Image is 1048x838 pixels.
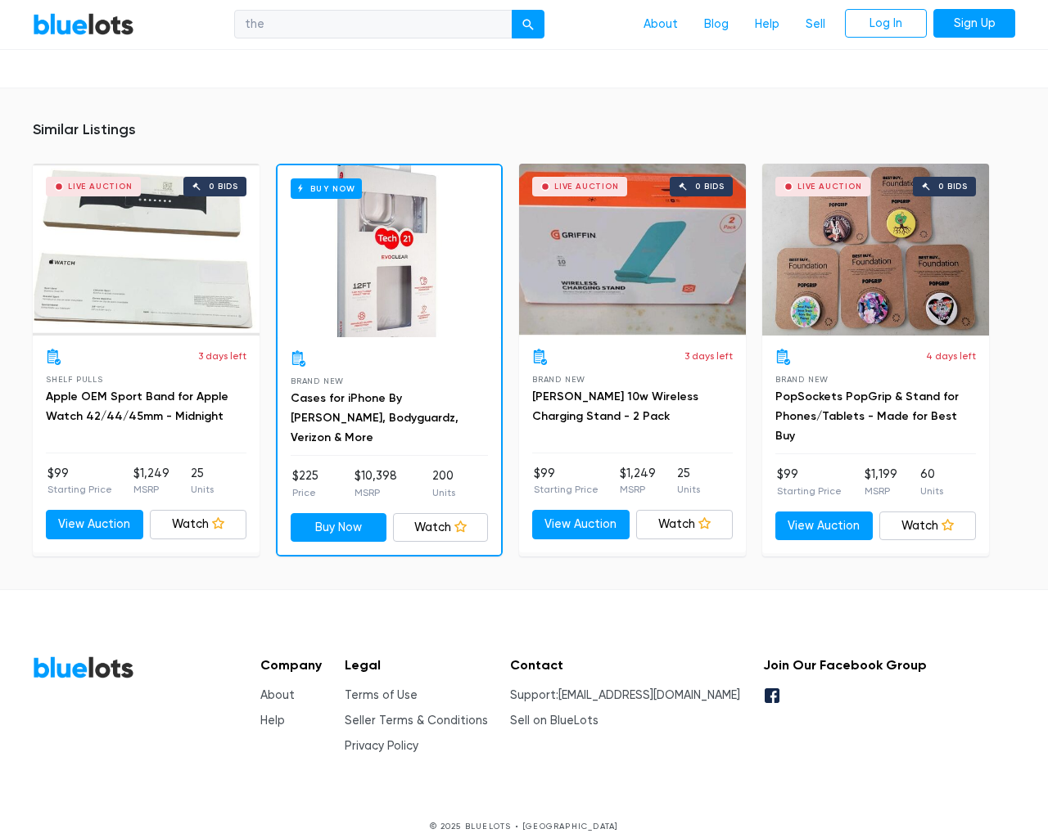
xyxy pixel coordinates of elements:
[33,820,1015,832] p: © 2025 BLUELOTS • [GEOGRAPHIC_DATA]
[345,657,488,673] h5: Legal
[845,9,927,38] a: Log In
[260,714,285,728] a: Help
[620,482,656,497] p: MSRP
[33,656,134,679] a: BlueLots
[292,467,318,500] li: $225
[879,511,977,541] a: Watch
[534,465,599,498] li: $99
[33,164,260,336] a: Live Auction 0 bids
[534,482,599,497] p: Starting Price
[763,657,927,673] h5: Join Our Facebook Group
[355,467,397,500] li: $10,398
[777,484,842,498] p: Starting Price
[620,465,656,498] li: $1,249
[532,375,585,384] span: Brand New
[68,182,133,191] div: Live Auction
[191,482,214,497] p: Units
[278,165,501,337] a: Buy Now
[355,485,397,500] p: MSRP
[345,688,418,702] a: Terms of Use
[677,465,700,498] li: 25
[234,10,513,39] input: Search for inventory
[797,182,862,191] div: Live Auction
[432,467,455,500] li: 200
[695,182,725,191] div: 0 bids
[926,349,976,363] p: 4 days left
[920,484,943,498] p: Units
[47,482,112,497] p: Starting Price
[33,121,1015,139] h5: Similar Listings
[933,9,1015,38] a: Sign Up
[46,510,143,539] a: View Auction
[938,182,968,191] div: 0 bids
[865,466,897,498] li: $1,199
[260,688,295,702] a: About
[793,9,838,40] a: Sell
[775,511,873,541] a: View Auction
[762,164,989,336] a: Live Auction 0 bids
[630,9,691,40] a: About
[292,485,318,500] p: Price
[677,482,700,497] p: Units
[46,375,103,384] span: Shelf Pulls
[133,465,169,498] li: $1,249
[47,465,112,498] li: $99
[191,465,214,498] li: 25
[777,466,842,498] li: $99
[345,739,418,753] a: Privacy Policy
[133,482,169,497] p: MSRP
[865,484,897,498] p: MSRP
[198,349,246,363] p: 3 days left
[510,714,599,728] a: Sell on BlueLots
[920,466,943,498] li: 60
[33,12,134,36] a: BlueLots
[636,510,734,539] a: Watch
[532,390,698,423] a: [PERSON_NAME] 10w Wireless Charging Stand - 2 Pack
[510,657,740,673] h5: Contact
[532,510,630,539] a: View Auction
[432,485,455,500] p: Units
[291,376,344,385] span: Brand New
[291,513,386,543] a: Buy Now
[345,714,488,728] a: Seller Terms & Conditions
[519,164,746,336] a: Live Auction 0 bids
[775,375,829,384] span: Brand New
[260,657,322,673] h5: Company
[46,390,228,423] a: Apple OEM Sport Band for Apple Watch 42/44/45mm - Midnight
[291,178,362,199] h6: Buy Now
[742,9,793,40] a: Help
[393,513,489,543] a: Watch
[775,390,959,443] a: PopSockets PopGrip & Stand for Phones/Tablets - Made for Best Buy
[291,391,458,444] a: Cases for iPhone By [PERSON_NAME], Bodyguardz, Verizon & More
[510,687,740,705] li: Support:
[684,349,733,363] p: 3 days left
[150,510,247,539] a: Watch
[209,182,238,191] div: 0 bids
[558,688,740,702] a: [EMAIL_ADDRESS][DOMAIN_NAME]
[554,182,619,191] div: Live Auction
[691,9,742,40] a: Blog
